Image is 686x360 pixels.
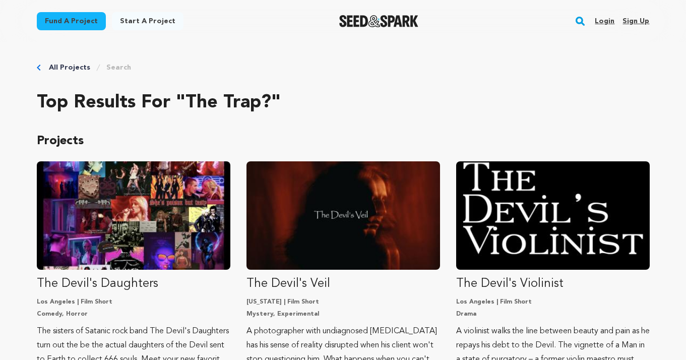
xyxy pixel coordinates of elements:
a: All Projects [49,63,90,73]
p: The Devil's Violinist [456,276,650,292]
p: Los Angeles | Film Short [37,298,230,306]
h2: Top results for "the trap?" [37,93,650,113]
p: Los Angeles | Film Short [456,298,650,306]
div: Breadcrumb [37,63,650,73]
p: [US_STATE] | Film Short [246,298,440,306]
img: Seed&Spark Logo Dark Mode [339,15,418,27]
a: Sign up [622,13,649,29]
p: The Devil's Veil [246,276,440,292]
a: Start a project [112,12,183,30]
a: Search [106,63,131,73]
a: Fund a project [37,12,106,30]
a: Login [595,13,614,29]
p: The Devil's Daughters [37,276,230,292]
p: Projects [37,133,650,149]
p: Comedy, Horror [37,310,230,318]
a: Seed&Spark Homepage [339,15,418,27]
p: Mystery, Experimental [246,310,440,318]
p: Drama [456,310,650,318]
